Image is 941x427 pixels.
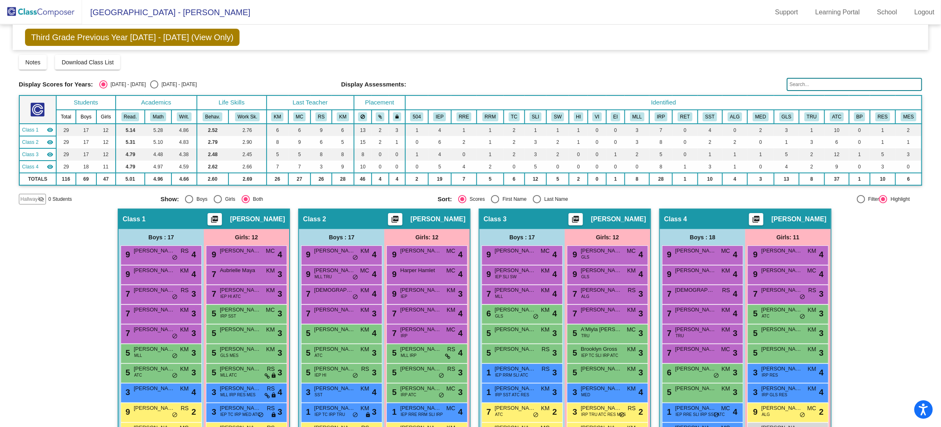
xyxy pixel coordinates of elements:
td: 1 [849,148,870,161]
td: 2.90 [228,136,267,148]
td: 1 [870,124,895,136]
td: 0 [504,161,525,173]
td: 0 [451,148,477,161]
td: 2.79 [197,136,228,148]
div: Boys [193,195,208,203]
button: Behav. [203,112,222,121]
td: 1 [895,136,922,148]
span: Sort: [438,195,452,203]
td: 6 [267,124,288,136]
td: 8 [311,148,332,161]
td: 8 [649,161,672,173]
td: 116 [56,173,76,185]
td: 0 [849,136,870,148]
td: 0 [625,161,649,173]
td: 1 [451,124,477,136]
td: 8 [799,173,825,185]
td: 1 [525,124,546,136]
td: 4.97 [145,161,171,173]
td: 1 [698,148,722,161]
td: 4 [774,161,799,173]
mat-radio-group: Select an option [99,80,197,89]
td: 1 [546,124,569,136]
button: BP [854,112,866,121]
th: Students [56,95,116,110]
td: 2.62 [197,161,228,173]
button: IEP [433,112,446,121]
td: 3 [625,124,649,136]
td: 1 [405,148,428,161]
td: 4 [389,173,406,185]
td: 29 [56,148,76,161]
button: Math [150,112,166,121]
td: 1 [870,136,895,148]
td: 0 [372,161,389,173]
th: Boys [76,110,96,124]
td: 26 [311,173,332,185]
td: 7 [288,161,311,173]
th: Renee Sheridan [311,110,332,124]
td: 7 [649,124,672,136]
td: 1 [569,124,588,136]
td: 9 [332,161,354,173]
td: 4.79 [116,148,145,161]
span: Third Grade Previous Year [DATE] - [DATE] (View Only) [25,29,240,46]
button: MES [901,112,916,121]
td: 2 [372,124,389,136]
td: 7 [267,161,288,173]
button: SW [551,112,564,121]
td: 12 [525,173,546,185]
button: ATC [830,112,844,121]
td: 1 [477,136,503,148]
td: 5 [332,136,354,148]
td: 6 [288,124,311,136]
td: 4.59 [171,161,197,173]
button: IRP [655,112,668,121]
td: 5 [546,173,569,185]
td: 4 [451,161,477,173]
th: Kristy Makowski [267,110,288,124]
td: 9 [288,136,311,148]
button: Read. [121,112,139,121]
th: Academics [116,95,197,110]
td: 4 [428,124,451,136]
mat-icon: visibility [47,151,53,158]
td: 6 [332,124,354,136]
td: 5.31 [116,136,145,148]
td: 2.48 [197,148,228,161]
button: RS [315,112,327,121]
td: 0 [389,161,406,173]
button: Writ. [177,112,192,121]
td: 5 [774,148,799,161]
td: 10 [354,161,372,173]
td: 3 [747,173,774,185]
button: Notes [19,55,47,70]
td: 6 [504,173,525,185]
th: Social Work [546,110,569,124]
td: 3 [625,136,649,148]
td: 3 [870,161,895,173]
span: Class 3 [22,151,39,158]
td: 0 [588,148,606,161]
td: 29 [56,161,76,173]
td: 46 [354,173,372,185]
td: 1 [606,148,625,161]
td: 2.66 [228,161,267,173]
td: 0 [672,136,697,148]
td: 0 [606,124,625,136]
th: Resource Room ELA [451,110,477,124]
td: 19 [428,173,451,185]
button: RRE [457,112,472,121]
td: 4 [722,173,747,185]
button: Print Students Details [569,213,583,225]
td: 0 [747,161,774,173]
td: 4.96 [145,173,171,185]
td: 3 [525,148,546,161]
th: Kristina Merideth [332,110,354,124]
td: 3 [895,148,922,161]
span: Download Class List [62,59,114,66]
span: [GEOGRAPHIC_DATA] - [PERSON_NAME] [82,6,250,19]
th: Keep away students [354,110,372,124]
button: ALG [728,112,742,121]
td: 6 [825,136,849,148]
